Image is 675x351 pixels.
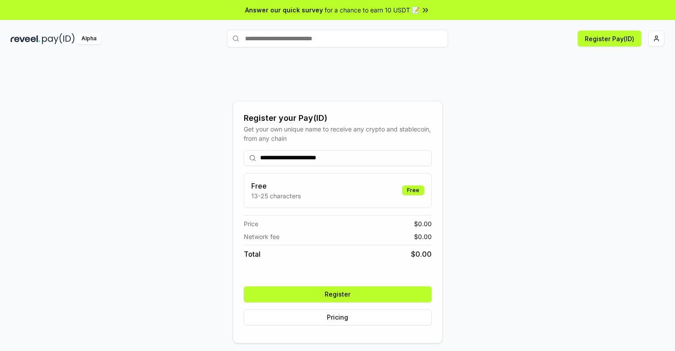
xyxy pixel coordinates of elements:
[402,185,424,195] div: Free
[77,33,101,44] div: Alpha
[578,31,641,46] button: Register Pay(ID)
[244,112,432,124] div: Register your Pay(ID)
[411,249,432,259] span: $ 0.00
[244,309,432,325] button: Pricing
[244,249,261,259] span: Total
[325,5,419,15] span: for a chance to earn 10 USDT 📝
[251,191,301,201] p: 13-25 characters
[244,219,258,228] span: Price
[244,232,280,241] span: Network fee
[244,124,432,143] div: Get your own unique name to receive any crypto and stablecoin, from any chain
[251,181,301,191] h3: Free
[42,33,75,44] img: pay_id
[244,286,432,302] button: Register
[414,219,432,228] span: $ 0.00
[414,232,432,241] span: $ 0.00
[245,5,323,15] span: Answer our quick survey
[11,33,40,44] img: reveel_dark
